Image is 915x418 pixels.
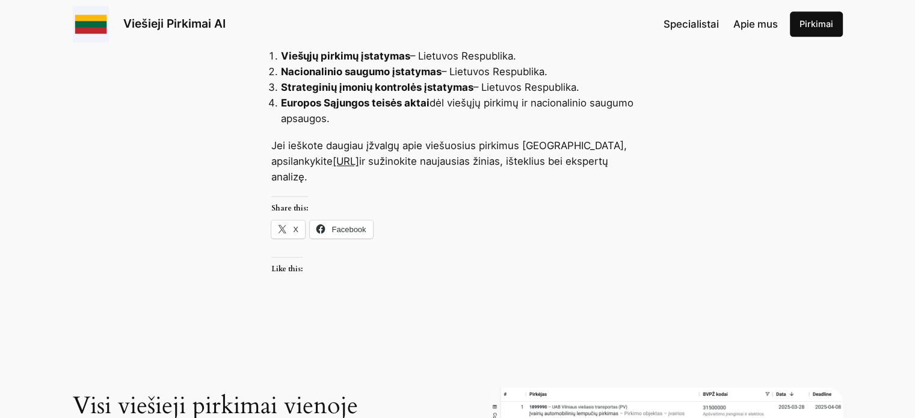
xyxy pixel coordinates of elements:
[733,18,778,30] span: Apie mus
[281,79,644,95] li: – Lietuvos Respublika.
[310,220,373,238] a: Facebook
[281,64,644,79] li: – Lietuvos Respublika.
[73,6,109,42] img: Viešieji pirkimai logo
[664,16,778,32] nav: Navigation
[271,280,644,313] iframe: Like or Reblog
[281,66,442,78] strong: Nacionalinio saugumo įstatymas
[281,97,430,109] strong: Europos Sąjungos teisės aktai
[281,81,473,93] strong: Strateginių įmonių kontrolės įstatymas
[271,196,308,212] h3: Share this:
[293,225,298,234] span: X
[664,18,719,30] span: Specialistai
[733,16,778,32] a: Apie mus
[123,16,226,31] a: Viešieji Pirkimai AI
[281,50,410,62] strong: Viešųjų pirkimų įstatymas
[790,11,843,37] a: Pirkimai
[271,220,305,238] a: X
[281,95,644,126] li: dėl viešųjų pirkimų ir nacionalinio saugumo apsaugos.
[664,16,719,32] a: Specialistai
[333,155,359,167] a: [URL]
[271,257,303,273] h3: Like this:
[331,225,366,234] span: Facebook
[281,48,644,64] li: – Lietuvos Respublika.
[271,138,644,185] p: Jei ieškote daugiau įžvalgų apie viešuosius pirkimus [GEOGRAPHIC_DATA], apsilankykite ir sužinoki...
